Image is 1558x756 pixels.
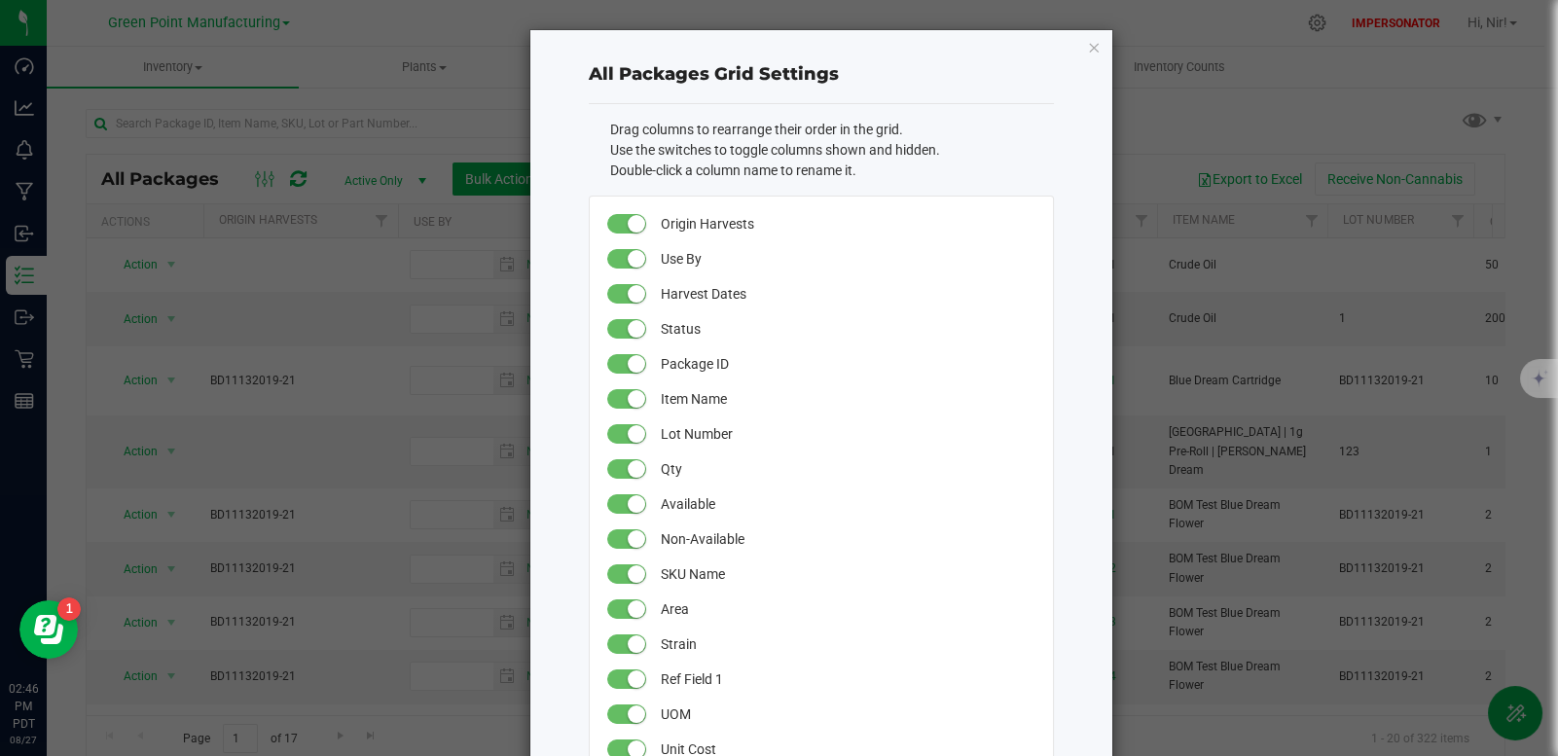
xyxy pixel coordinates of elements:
[589,61,1054,88] div: All Packages Grid Settings
[661,276,1033,311] span: Harvest Dates
[661,627,1033,662] span: Strain
[661,416,1033,451] span: Lot Number
[19,600,78,659] iframe: Resource center
[661,557,1033,592] span: SKU Name
[661,592,1033,627] span: Area
[661,522,1033,557] span: Non-Available
[661,311,1033,346] span: Status
[661,381,1033,416] span: Item Name
[661,241,1033,276] span: Use By
[661,346,1033,381] span: Package ID
[661,697,1033,732] span: UOM
[661,451,1033,486] span: Qty
[661,486,1033,522] span: Available
[57,597,81,621] iframe: Resource center unread badge
[661,662,1033,697] span: Ref Field 1
[610,140,1055,161] li: Use the switches to toggle columns shown and hidden.
[610,120,1055,140] li: Drag columns to rearrange their order in the grid.
[661,206,1033,241] span: Origin Harvests
[610,161,1055,181] li: Double-click a column name to rename it.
